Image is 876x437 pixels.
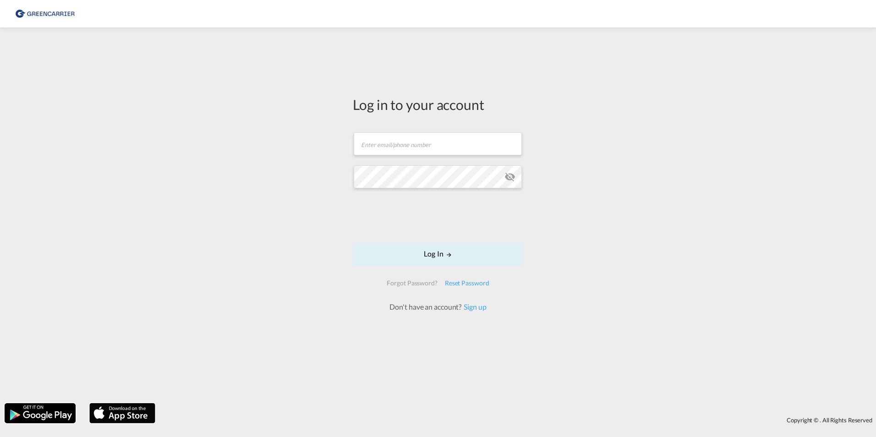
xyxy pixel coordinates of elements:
div: Reset Password [441,275,493,291]
md-icon: icon-eye-off [504,171,515,182]
div: Forgot Password? [383,275,441,291]
iframe: reCAPTCHA [368,197,508,233]
img: apple.png [88,402,156,424]
img: google.png [4,402,77,424]
div: Log in to your account [353,95,523,114]
img: b0b18ec08afe11efb1d4932555f5f09d.png [14,4,76,24]
div: Don't have an account? [379,302,496,312]
button: LOGIN [353,242,523,265]
div: Copyright © . All Rights Reserved [160,412,876,428]
a: Sign up [461,302,486,311]
input: Enter email/phone number [354,132,522,155]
